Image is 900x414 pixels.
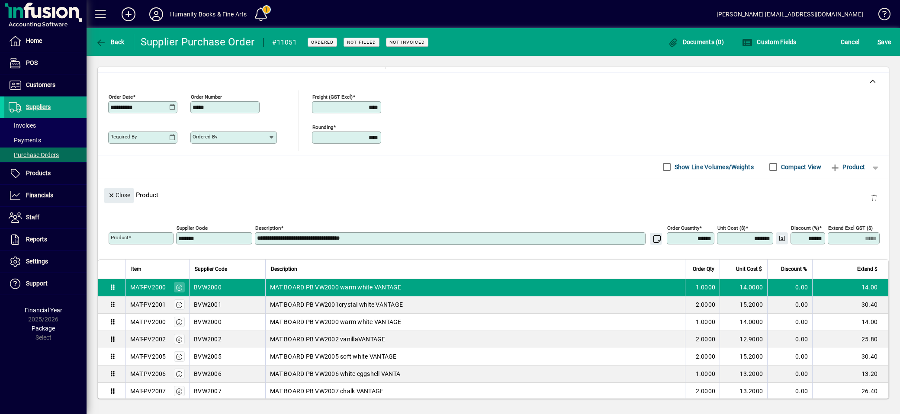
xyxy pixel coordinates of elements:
td: 30.40 [812,296,888,314]
app-page-header-button: Close [102,191,136,199]
span: MAT BOARD PB VW2001crystal white VANTAGE [270,300,403,309]
td: 1.0000 [685,314,720,331]
td: BVW2007 [189,383,265,400]
a: Reports [4,229,87,250]
button: Close [104,188,134,203]
span: S [877,39,881,45]
span: Not Invoiced [389,39,425,45]
span: MAT BOARD PB VW2000 warm white VANTAGE [270,283,402,292]
div: Supplier Purchase Order [141,35,255,49]
mat-label: Freight (GST excl) [312,93,353,99]
span: Invoices [9,122,36,129]
mat-label: Order date [109,93,133,99]
mat-label: Product [111,234,129,241]
div: MAT-PV2005 [130,352,166,361]
td: BVW2000 [189,279,265,296]
span: MAT BOARD PB VW2006 white eggshell VANTA [270,369,400,378]
span: Item [131,264,141,274]
td: 15.2000 [720,348,767,366]
td: 14.0000 [720,314,767,331]
span: Discount % [781,264,807,274]
span: Home [26,37,42,44]
app-page-header-button: Delete [864,194,884,202]
div: MAT-PV2000 [130,318,166,326]
span: Extend $ [857,264,877,274]
span: Back [96,39,125,45]
span: Settings [26,258,48,265]
td: 13.2000 [720,383,767,400]
div: MAT-PV2001 [130,300,166,309]
a: Settings [4,251,87,273]
td: 0.00 [767,314,812,331]
td: 26.40 [812,383,888,400]
mat-label: Supplier Code [177,225,208,231]
span: Suppliers [26,103,51,110]
span: Package [32,325,55,332]
label: Show Line Volumes/Weights [673,163,754,171]
span: MAT BOARD PB VW2005 soft white VANTAGE [270,352,397,361]
mat-label: Rounding [312,124,333,130]
td: 0.00 [767,279,812,296]
td: 2.0000 [685,348,720,366]
td: BVW2000 [189,314,265,331]
button: Profile [142,6,170,22]
button: Documents (0) [665,34,726,50]
span: Products [26,170,51,177]
label: Compact View [779,163,821,171]
td: 14.0000 [720,279,767,296]
span: Staff [26,214,39,221]
span: Close [108,188,130,202]
span: Description [271,264,297,274]
button: Product [826,159,869,175]
td: 13.20 [812,366,888,383]
mat-label: Required by [110,134,137,140]
div: Humanity Books & Fine Arts [170,7,247,21]
span: Payments [9,137,41,144]
span: Supplier Code [195,264,227,274]
span: Custom Fields [742,39,797,45]
a: Knowledge Base [872,2,889,30]
td: BVW2002 [189,331,265,348]
td: 30.40 [812,348,888,366]
span: Order Qty [693,264,714,274]
span: Cancel [841,35,860,49]
td: 0.00 [767,348,812,366]
a: Financials [4,185,87,206]
a: Support [4,273,87,295]
td: 14.00 [812,314,888,331]
button: Save [875,34,893,50]
a: Purchase Orders [4,148,87,162]
td: BVW2006 [189,366,265,383]
mat-label: Ordered by [193,134,217,140]
span: Purchase Orders [9,151,59,158]
span: ave [877,35,891,49]
span: Ordered [311,39,334,45]
span: MAT BOARD PB VW2007 chalk VANTAGE [270,387,383,395]
mat-label: Order Quantity [667,225,699,231]
td: BVW2001 [189,296,265,314]
a: Invoices [4,118,87,133]
span: POS [26,59,38,66]
a: Products [4,163,87,184]
span: Unit Cost $ [736,264,762,274]
div: MAT-PV2000 [130,283,166,292]
a: Customers [4,74,87,96]
span: Financials [26,192,53,199]
button: Back [93,34,127,50]
mat-label: Extend excl GST ($) [828,225,873,231]
td: 2.0000 [685,296,720,314]
td: 1.0000 [685,279,720,296]
app-page-header-button: Back [87,34,134,50]
span: Financial Year [25,307,62,314]
td: 13.2000 [720,366,767,383]
div: [PERSON_NAME] [EMAIL_ADDRESS][DOMAIN_NAME] [717,7,863,21]
span: Documents (0) [668,39,724,45]
a: Payments [4,133,87,148]
mat-label: Discount (%) [791,225,819,231]
td: 15.2000 [720,296,767,314]
td: 0.00 [767,296,812,314]
span: Customers [26,81,55,88]
span: MAT BOARD PB VW2000 warm white VANTAGE [270,318,402,326]
a: Staff [4,207,87,228]
td: 14.00 [812,279,888,296]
